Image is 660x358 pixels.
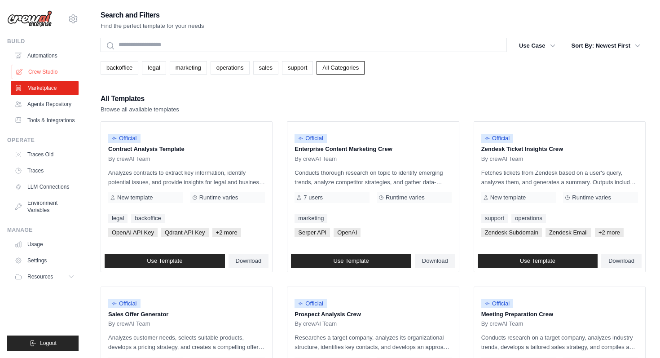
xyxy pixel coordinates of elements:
span: By crewAI Team [295,155,337,163]
p: Fetches tickets from Zendesk based on a user's query, analyzes them, and generates a summary. Out... [481,168,638,187]
a: Environment Variables [11,196,79,217]
p: Conducts thorough research on topic to identify emerging trends, analyze competitor strategies, a... [295,168,451,187]
a: backoffice [101,61,138,75]
a: support [282,61,313,75]
span: 7 users [304,194,323,201]
span: By crewAI Team [108,320,150,327]
p: Zendesk Ticket Insights Crew [481,145,638,154]
span: Serper API [295,228,330,237]
span: Official [108,134,141,143]
span: Official [295,299,327,308]
p: Analyzes customer needs, selects suitable products, develops a pricing strategy, and creates a co... [108,333,265,352]
a: legal [142,61,166,75]
div: Manage [7,226,79,234]
a: Download [415,254,455,268]
span: Download [608,257,634,265]
span: By crewAI Team [481,320,524,327]
span: By crewAI Team [295,320,337,327]
span: OpenAI [334,228,361,237]
h2: Search and Filters [101,9,204,22]
span: Qdrant API Key [161,228,209,237]
a: Use Template [478,254,598,268]
a: support [481,214,508,223]
span: Use Template [520,257,555,265]
p: Conducts research on a target company, analyzes industry trends, develops a tailored sales strate... [481,333,638,352]
p: Analyzes contracts to extract key information, identify potential issues, and provide insights fo... [108,168,265,187]
span: By crewAI Team [108,155,150,163]
span: Official [481,134,514,143]
span: Download [422,257,448,265]
a: Agents Repository [11,97,79,111]
span: Runtime varies [386,194,425,201]
a: operations [211,61,250,75]
span: Zendesk Subdomain [481,228,542,237]
span: +2 more [212,228,241,237]
button: Logout [7,336,79,351]
span: Logout [40,340,57,347]
a: operations [511,214,546,223]
div: Operate [7,137,79,144]
p: Meeting Preparation Crew [481,310,638,319]
a: Use Template [291,254,411,268]
a: sales [253,61,278,75]
p: Contract Analysis Template [108,145,265,154]
img: Logo [7,10,52,27]
span: OpenAI API Key [108,228,158,237]
button: Sort By: Newest First [566,38,646,54]
p: Prospect Analysis Crew [295,310,451,319]
span: Download [236,257,262,265]
span: +2 more [595,228,624,237]
a: marketing [295,214,327,223]
span: Use Template [333,257,369,265]
a: Automations [11,49,79,63]
span: Runtime varies [199,194,238,201]
p: Find the perfect template for your needs [101,22,204,31]
p: Enterprise Content Marketing Crew [295,145,451,154]
span: Official [108,299,141,308]
span: Official [481,299,514,308]
a: Traces Old [11,147,79,162]
a: backoffice [131,214,164,223]
p: Sales Offer Generator [108,310,265,319]
button: Use Case [514,38,561,54]
a: Crew Studio [12,65,79,79]
span: New template [117,194,153,201]
a: LLM Connections [11,180,79,194]
a: All Categories [317,61,365,75]
button: Resources [11,270,79,284]
a: Download [601,254,642,268]
a: legal [108,214,128,223]
a: Tools & Integrations [11,113,79,128]
p: Researches a target company, analyzes its organizational structure, identifies key contacts, and ... [295,333,451,352]
a: Traces [11,164,79,178]
h2: All Templates [101,93,179,105]
div: Build [7,38,79,45]
span: Resources [27,273,53,280]
span: Official [295,134,327,143]
a: Download [229,254,269,268]
span: Runtime varies [572,194,611,201]
span: By crewAI Team [481,155,524,163]
span: Zendesk Email [546,228,591,237]
p: Browse all available templates [101,105,179,114]
a: marketing [170,61,207,75]
a: Usage [11,237,79,252]
span: Use Template [147,257,182,265]
a: Marketplace [11,81,79,95]
a: Use Template [105,254,225,268]
span: New template [490,194,526,201]
a: Settings [11,253,79,268]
